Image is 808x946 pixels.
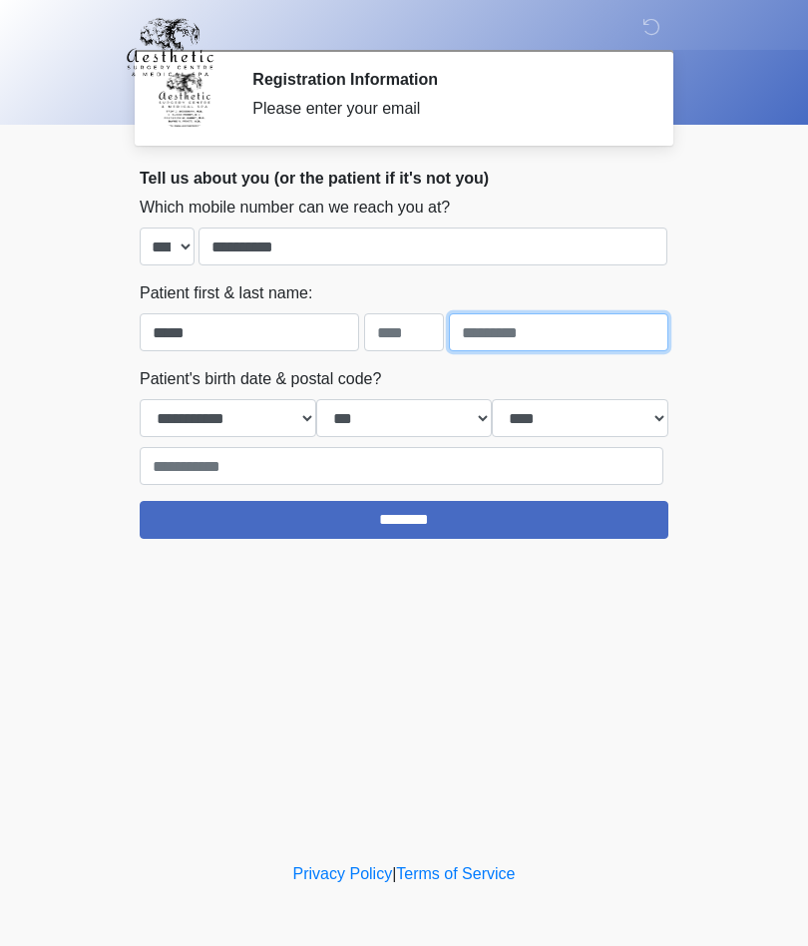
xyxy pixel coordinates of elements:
[140,281,312,305] label: Patient first & last name:
[293,865,393,882] a: Privacy Policy
[392,865,396,882] a: |
[120,15,220,79] img: Aesthetic Surgery Centre, PLLC Logo
[396,865,515,882] a: Terms of Service
[252,97,638,121] div: Please enter your email
[155,70,214,130] img: Agent Avatar
[140,169,668,188] h2: Tell us about you (or the patient if it's not you)
[140,196,450,220] label: Which mobile number can we reach you at?
[140,367,381,391] label: Patient's birth date & postal code?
